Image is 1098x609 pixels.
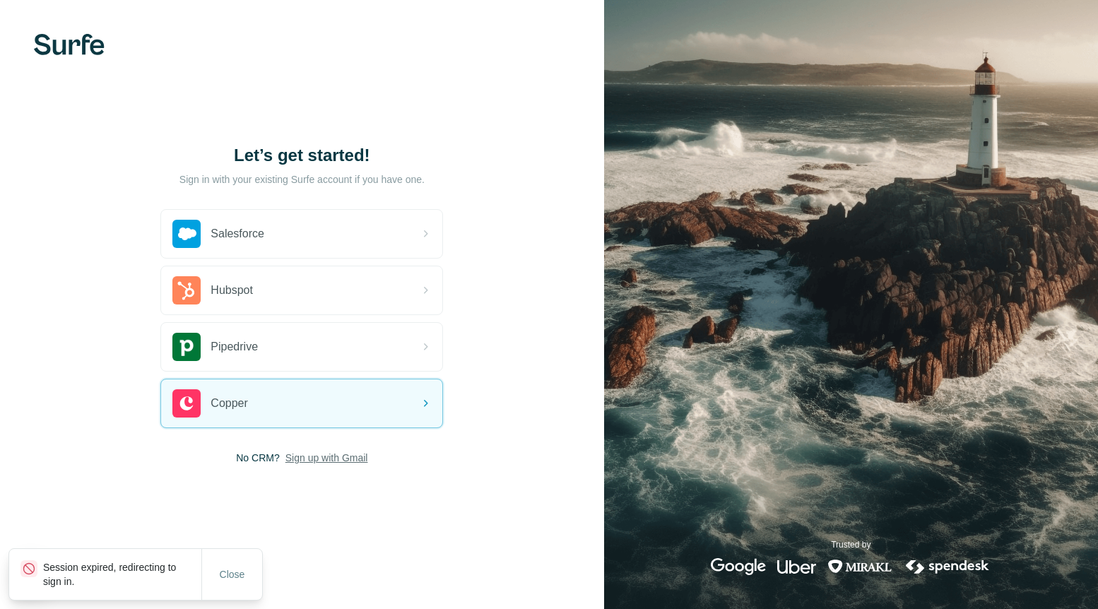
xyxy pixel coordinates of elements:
[160,144,443,167] h1: Let’s get started!
[220,567,245,581] span: Close
[831,538,870,551] p: Trusted by
[34,34,105,55] img: Surfe's logo
[211,282,253,299] span: Hubspot
[211,225,264,242] span: Salesforce
[210,562,255,587] button: Close
[285,451,368,465] button: Sign up with Gmail
[711,558,766,575] img: google's logo
[172,220,201,248] img: salesforce's logo
[172,333,201,361] img: pipedrive's logo
[236,451,279,465] span: No CRM?
[172,389,201,418] img: copper's logo
[904,558,991,575] img: spendesk's logo
[179,172,425,187] p: Sign in with your existing Surfe account if you have one.
[777,558,816,575] img: uber's logo
[827,558,892,575] img: mirakl's logo
[43,560,201,589] p: Session expired, redirecting to sign in.
[172,276,201,304] img: hubspot's logo
[211,338,258,355] span: Pipedrive
[211,395,247,412] span: Copper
